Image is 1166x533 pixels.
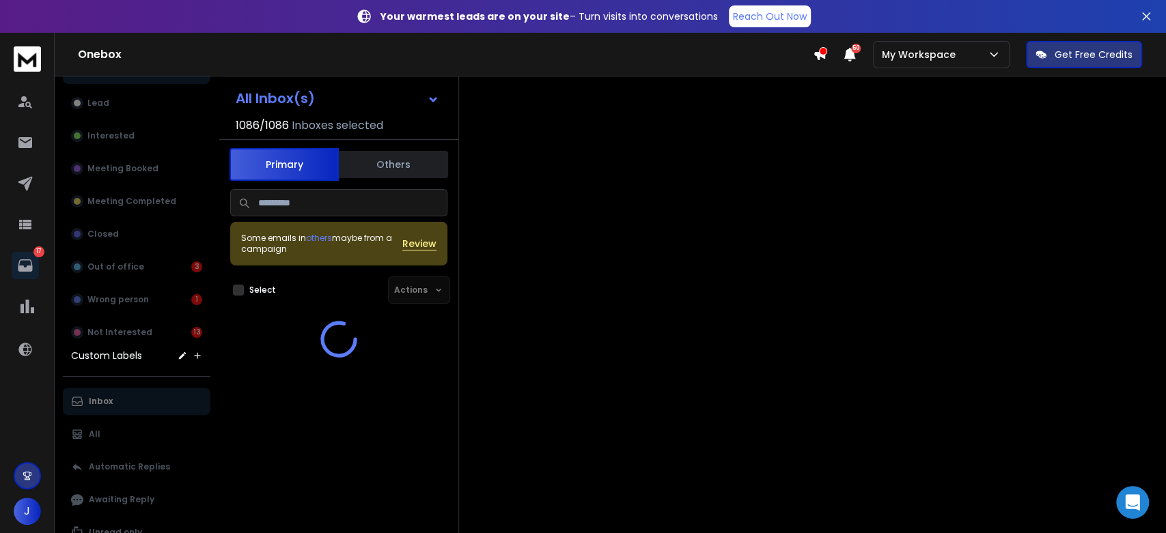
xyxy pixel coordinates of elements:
[306,232,332,244] span: others
[230,148,339,181] button: Primary
[1055,48,1133,61] p: Get Free Credits
[78,46,813,63] h1: Onebox
[14,46,41,72] img: logo
[33,246,44,257] p: 17
[292,117,383,134] h3: Inboxes selected
[1116,486,1149,519] div: Open Intercom Messenger
[225,85,450,112] button: All Inbox(s)
[380,10,570,23] strong: Your warmest leads are on your site
[380,10,718,23] p: – Turn visits into conversations
[851,44,861,53] span: 50
[14,498,41,525] button: J
[729,5,811,27] a: Reach Out Now
[236,117,289,134] span: 1086 / 1086
[882,48,961,61] p: My Workspace
[241,233,402,255] div: Some emails in maybe from a campaign
[339,149,448,179] button: Others
[236,91,315,105] h1: All Inbox(s)
[1026,41,1142,68] button: Get Free Credits
[71,349,142,362] h3: Custom Labels
[249,285,276,296] label: Select
[12,252,39,279] a: 17
[402,237,436,250] button: Review
[733,10,807,23] p: Reach Out Now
